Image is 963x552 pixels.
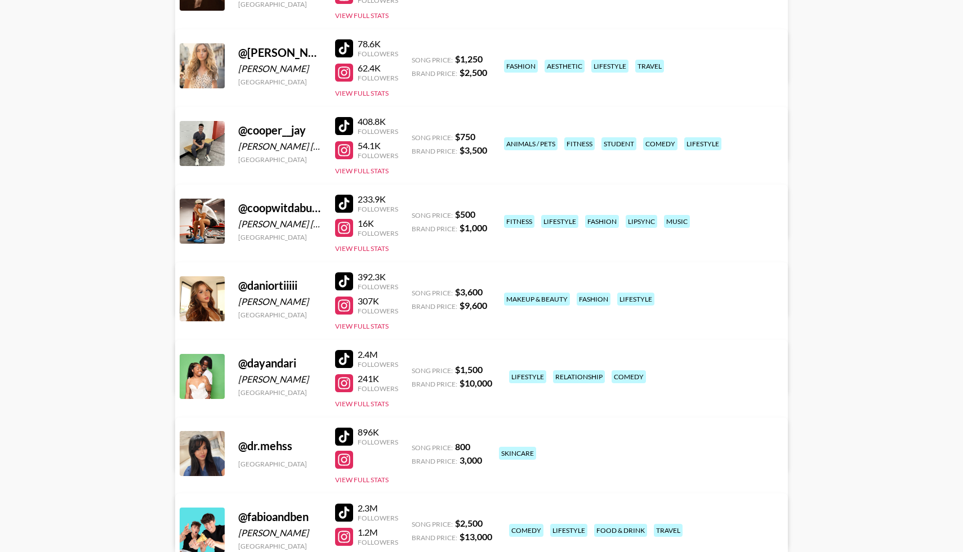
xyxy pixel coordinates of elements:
button: View Full Stats [335,475,389,484]
strong: $ 3,500 [460,145,487,155]
strong: $ 13,000 [460,531,492,542]
div: 392.3K [358,271,398,282]
button: View Full Stats [335,244,389,253]
div: @ daniortiiiii [238,279,322,293]
strong: 800 [455,441,470,452]
div: 2.4M [358,349,398,360]
span: Brand Price: [412,225,457,233]
div: Followers [358,514,398,522]
div: aesthetic [545,60,585,73]
div: [PERSON_NAME] [PERSON_NAME] [238,218,322,230]
div: fashion [577,293,610,306]
div: @ [PERSON_NAME].bouda [238,46,322,60]
div: animals / pets [504,137,558,150]
div: makeup & beauty [504,293,570,306]
div: music [664,215,690,228]
div: Followers [358,50,398,58]
strong: $ 1,500 [455,364,483,375]
div: 78.6K [358,38,398,50]
div: lifestyle [541,215,578,228]
div: Followers [358,127,398,136]
div: comedy [612,370,646,383]
div: lifestyle [591,60,628,73]
span: Song Price: [412,366,453,375]
div: lifestyle [684,137,721,150]
div: lifestyle [550,524,587,537]
div: fitness [504,215,534,228]
div: student [601,137,636,150]
div: [PERSON_NAME] [PERSON_NAME] [238,141,322,152]
span: Brand Price: [412,457,457,465]
button: View Full Stats [335,167,389,175]
strong: $ 1,250 [455,53,483,64]
div: fashion [504,60,538,73]
div: 408.8K [358,116,398,127]
strong: $ 2,500 [460,67,487,78]
span: Brand Price: [412,147,457,155]
div: [GEOGRAPHIC_DATA] [238,78,322,86]
div: [PERSON_NAME] [238,296,322,307]
div: Followers [358,205,398,213]
div: Followers [358,307,398,315]
div: [PERSON_NAME] [238,63,322,74]
div: 1.2M [358,527,398,538]
span: Brand Price: [412,302,457,311]
div: 2.3M [358,502,398,514]
div: Followers [358,538,398,546]
span: Song Price: [412,211,453,219]
strong: $ 750 [455,131,475,142]
span: Song Price: [412,289,453,297]
button: View Full Stats [335,322,389,330]
div: [GEOGRAPHIC_DATA] [238,460,322,468]
div: [GEOGRAPHIC_DATA] [238,233,322,241]
strong: 3,000 [460,455,482,465]
div: comedy [509,524,543,537]
strong: $ 3,600 [455,286,483,297]
div: Followers [358,151,398,160]
strong: $ 2,500 [455,518,483,528]
div: [GEOGRAPHIC_DATA] [238,542,322,550]
div: Followers [358,282,398,291]
div: 233.9K [358,194,398,205]
div: fitness [564,137,595,150]
div: Followers [358,74,398,82]
div: [GEOGRAPHIC_DATA] [238,155,322,164]
div: [GEOGRAPHIC_DATA] [238,311,322,319]
div: food & drink [594,524,647,537]
div: Followers [358,438,398,446]
div: travel [635,60,664,73]
div: @ dayandari [238,356,322,370]
div: @ dr.mehss [238,439,322,453]
span: Brand Price: [412,533,457,542]
div: 16K [358,218,398,229]
span: Song Price: [412,56,453,64]
div: @ coopwitdabucket [238,201,322,215]
div: [PERSON_NAME] [238,527,322,538]
div: 62.4K [358,62,398,74]
span: Song Price: [412,520,453,528]
div: comedy [643,137,677,150]
div: 241K [358,373,398,384]
div: 896K [358,427,398,438]
div: Followers [358,384,398,393]
div: @ cooper__jay [238,123,322,137]
button: View Full Stats [335,400,389,408]
div: lifestyle [617,293,654,306]
div: travel [654,524,683,537]
span: Song Price: [412,443,453,452]
div: Followers [358,229,398,237]
span: Brand Price: [412,380,457,388]
strong: $ 500 [455,209,475,219]
div: lifestyle [509,370,546,383]
div: 307K [358,295,398,307]
button: View Full Stats [335,89,389,97]
span: Brand Price: [412,69,457,78]
span: Song Price: [412,133,453,142]
div: relationship [553,370,605,383]
div: @ fabioandben [238,510,322,524]
div: lipsync [626,215,657,228]
div: Followers [358,360,398,369]
strong: $ 1,000 [460,222,487,233]
strong: $ 10,000 [460,378,492,388]
div: [GEOGRAPHIC_DATA] [238,388,322,397]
